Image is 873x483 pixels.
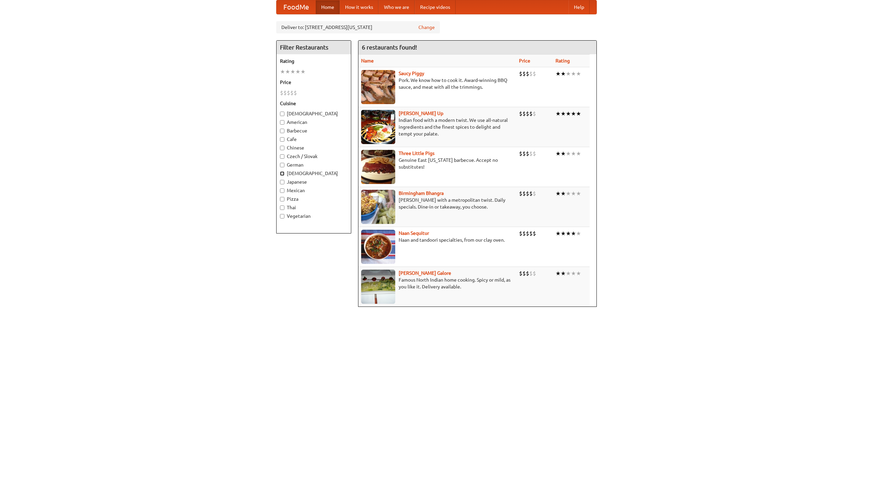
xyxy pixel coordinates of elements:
[576,70,581,77] li: ★
[399,151,434,156] a: Three Little Pigs
[280,171,284,176] input: [DEMOGRAPHIC_DATA]
[280,89,283,97] li: $
[418,24,435,31] a: Change
[280,119,347,126] label: American
[361,190,395,224] img: bhangra.jpg
[561,110,566,117] li: ★
[280,214,284,218] input: Vegetarian
[280,213,347,219] label: Vegetarian
[519,190,522,197] li: $
[280,154,284,159] input: Czech / Slovak
[571,270,576,277] li: ★
[571,70,576,77] li: ★
[561,70,566,77] li: ★
[280,153,347,160] label: Czech / Slovak
[280,146,284,150] input: Chinese
[277,0,316,14] a: FoodMe
[280,180,284,184] input: Japanese
[556,70,561,77] li: ★
[519,230,522,237] li: $
[561,230,566,237] li: ★
[361,77,514,90] p: Pork. We know how to cook it. Award-winning BBQ sauce, and meat with all the trimmings.
[283,89,287,97] li: $
[576,110,581,117] li: ★
[556,270,561,277] li: ★
[568,0,590,14] a: Help
[561,150,566,157] li: ★
[361,230,395,264] img: naansequitur.jpg
[519,270,522,277] li: $
[556,190,561,197] li: ★
[519,58,530,63] a: Price
[571,150,576,157] li: ★
[566,110,571,117] li: ★
[566,70,571,77] li: ★
[361,58,374,63] a: Name
[290,68,295,75] li: ★
[280,100,347,107] h5: Cuisine
[533,270,536,277] li: $
[280,127,347,134] label: Barbecue
[561,270,566,277] li: ★
[571,110,576,117] li: ★
[519,110,522,117] li: $
[285,68,290,75] li: ★
[399,111,443,116] b: [PERSON_NAME] Up
[529,190,533,197] li: $
[280,196,347,202] label: Pizza
[294,89,297,97] li: $
[566,270,571,277] li: ★
[529,230,533,237] li: $
[361,197,514,210] p: [PERSON_NAME] with a metropolitan twist. Daily specials. Dine-in or takeaway, you choose.
[526,190,529,197] li: $
[280,112,284,116] input: [DEMOGRAPHIC_DATA]
[280,187,347,194] label: Mexican
[399,190,444,196] a: Birmingham Bhangra
[295,68,300,75] li: ★
[526,270,529,277] li: $
[280,68,285,75] li: ★
[522,110,526,117] li: $
[361,270,395,304] img: currygalore.jpg
[533,110,536,117] li: $
[529,270,533,277] li: $
[522,190,526,197] li: $
[276,21,440,33] div: Deliver to: [STREET_ADDRESS][US_STATE]
[533,230,536,237] li: $
[280,197,284,201] input: Pizza
[361,117,514,137] p: Indian food with a modern twist. We use all-natural ingredients and the finest spices to delight ...
[280,163,284,167] input: German
[340,0,379,14] a: How it works
[561,190,566,197] li: ★
[519,150,522,157] li: $
[566,230,571,237] li: ★
[529,110,533,117] li: $
[277,41,351,54] h4: Filter Restaurants
[533,190,536,197] li: $
[280,136,347,143] label: Cafe
[566,150,571,157] li: ★
[361,70,395,104] img: saucy.jpg
[280,79,347,86] h5: Price
[379,0,415,14] a: Who we are
[399,270,451,276] a: [PERSON_NAME] Galore
[280,110,347,117] label: [DEMOGRAPHIC_DATA]
[526,230,529,237] li: $
[280,137,284,142] input: Cafe
[556,230,561,237] li: ★
[566,190,571,197] li: ★
[526,70,529,77] li: $
[576,190,581,197] li: ★
[290,89,294,97] li: $
[556,150,561,157] li: ★
[522,270,526,277] li: $
[280,161,347,168] label: German
[526,110,529,117] li: $
[280,205,284,210] input: Thai
[300,68,306,75] li: ★
[280,129,284,133] input: Barbecue
[533,70,536,77] li: $
[571,190,576,197] li: ★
